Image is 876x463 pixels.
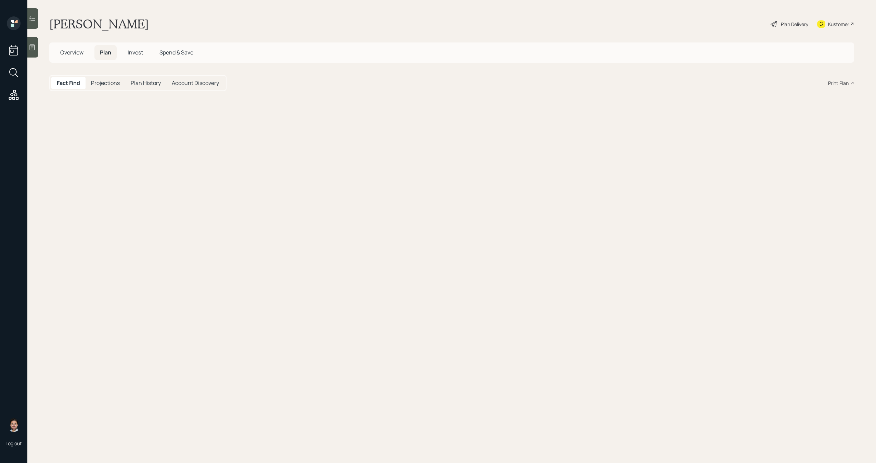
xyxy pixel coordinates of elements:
div: Print Plan [828,79,849,87]
div: Log out [5,440,22,447]
h5: Account Discovery [172,80,219,86]
span: Spend & Save [159,49,193,56]
span: Plan [100,49,111,56]
div: Plan Delivery [781,21,808,28]
h5: Plan History [131,80,161,86]
h1: [PERSON_NAME] [49,16,149,32]
span: Overview [60,49,83,56]
h5: Fact Find [57,80,80,86]
span: Invest [128,49,143,56]
img: michael-russo-headshot.png [7,418,21,432]
h5: Projections [91,80,120,86]
div: Kustomer [828,21,849,28]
